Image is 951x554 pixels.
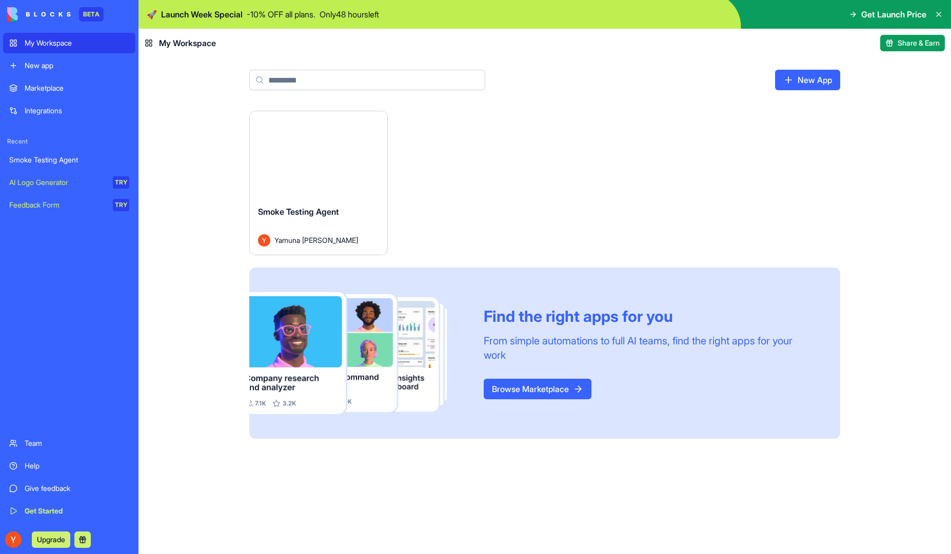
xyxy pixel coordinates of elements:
img: Frame_181_egmpey.png [249,292,467,415]
p: Only 48 hours left [320,8,379,20]
a: Team [3,433,135,454]
span: Yamuna [PERSON_NAME] [274,235,358,245]
a: Integrations [3,100,135,121]
div: TRY [113,199,129,211]
img: Avatar [258,234,270,247]
img: ACg8ocLzj-2zUtziLgLz1h2mDXoKTdlvXK9arvZ0mmWQN2OeVGXX9Q=s96-c [5,531,22,548]
span: Share & Earn [898,38,940,48]
div: TRY [113,176,129,189]
div: Feedback Form [9,200,106,210]
span: 🚀 [147,8,157,20]
div: From simple automations to full AI teams, find the right apps for your work [484,334,816,362]
div: Team [25,438,129,448]
span: Launch Week Special [161,8,243,20]
div: Integrations [25,106,129,116]
span: My Workspace [159,37,216,49]
div: Smoke Testing Agent [9,155,129,165]
a: Help [3,456,135,476]
a: New app [3,55,135,76]
a: Smoke Testing AgentAvatarYamuna [PERSON_NAME] [249,111,388,255]
a: Smoke Testing Agent [3,150,135,170]
a: Feedback FormTRY [3,195,135,215]
button: Share & Earn [880,35,945,51]
div: Help [25,461,129,471]
a: Get Started [3,501,135,521]
div: Give feedback [25,483,129,494]
span: Recent [3,137,135,146]
a: New App [775,70,840,90]
a: Marketplace [3,78,135,98]
span: Smoke Testing Agent [258,207,339,217]
a: Give feedback [3,478,135,499]
a: My Workspace [3,33,135,53]
div: New app [25,60,129,71]
a: Browse Marketplace [484,379,591,399]
div: Find the right apps for you [484,307,816,325]
div: BETA [79,7,104,22]
a: Upgrade [32,534,70,544]
div: Get Started [25,506,129,516]
div: My Workspace [25,38,129,48]
div: Marketplace [25,83,129,93]
a: AI Logo GeneratorTRY [3,172,135,193]
button: Upgrade [32,531,70,548]
a: BETA [7,7,104,22]
span: Get Launch Price [861,8,926,20]
p: - 10 % OFF all plans. [247,8,315,20]
img: logo [7,7,71,22]
div: AI Logo Generator [9,177,106,188]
